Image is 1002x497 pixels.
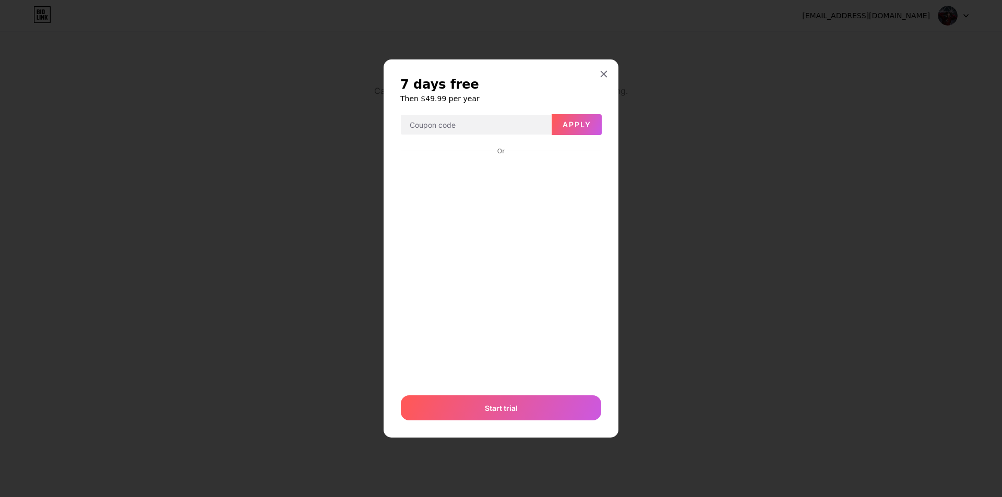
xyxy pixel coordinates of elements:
[399,156,603,385] iframe: Bảo mật khung nhập liệu thanh toán
[400,76,479,93] span: 7 days free
[495,147,507,155] div: Or
[400,93,602,104] h6: Then $49.99 per year
[563,120,591,129] span: Apply
[485,403,518,414] span: Start trial
[552,114,602,135] button: Apply
[401,115,551,136] input: Coupon code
